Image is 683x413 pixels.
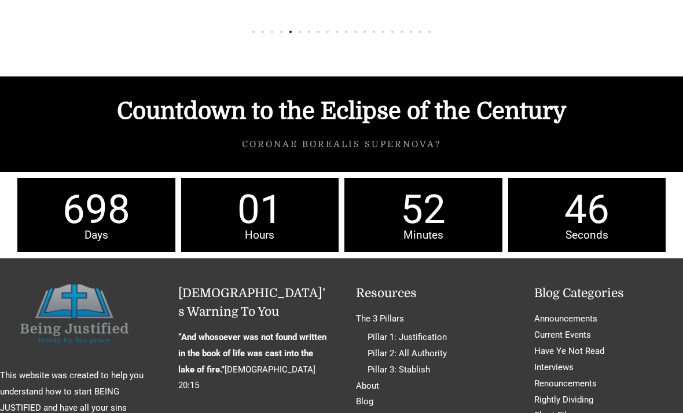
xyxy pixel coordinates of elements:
[368,348,447,359] a: Pillar 2: All Authority
[401,31,403,33] span: Go to slide 17
[317,31,320,33] span: Go to slide 8
[373,31,375,33] span: Go to slide 14
[356,381,379,391] a: About
[17,189,175,229] span: 698
[345,31,347,33] span: Go to slide 11
[363,31,366,33] span: Go to slide 13
[356,313,404,324] a: The 3 Pillars
[271,31,273,33] span: Go to slide 3
[181,229,339,240] span: Hours
[410,31,412,33] span: Go to slide 18
[280,31,282,33] span: Go to slide 4
[344,189,502,229] span: 52
[534,378,597,389] a: Renouncements
[534,394,593,405] a: Rightly Dividing
[508,189,666,229] span: 46
[356,284,505,303] h2: Resources
[344,229,502,240] span: Minutes
[326,31,329,33] span: Go to slide 9
[289,31,292,33] span: Go to slide 5
[178,284,328,321] h2: [DEMOGRAPHIC_DATA]’s Warning To You
[428,31,431,33] span: Go to slide 20
[368,364,430,375] a: Pillar 3: Stablish
[308,31,310,33] span: Go to slide 7
[110,140,573,149] h5: Coronae Borealis SUPERNOVA?
[534,362,574,372] a: Interviews
[110,100,573,123] h4: Countdown to the Eclipse of the Century
[178,332,326,375] strong: “And whosoever was not found written in the book of life was cast into the lake of fire.”
[534,346,604,356] a: Have Ye Not Read
[252,31,255,33] span: Go to slide 1
[17,229,175,240] span: Days
[534,330,591,340] a: Current Events
[382,31,384,33] span: Go to slide 15
[181,189,339,229] span: 01
[419,31,421,33] span: Go to slide 19
[354,31,357,33] span: Go to slide 12
[368,332,447,342] a: Pillar 1: Justification
[336,31,338,33] span: Go to slide 10
[356,396,373,407] a: Blog
[391,31,394,33] span: Go to slide 16
[262,31,264,33] span: Go to slide 2
[508,229,666,240] span: Seconds
[299,31,301,33] span: Go to slide 6
[534,313,597,324] a: Announcements
[178,330,328,394] p: [DEMOGRAPHIC_DATA] 20:15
